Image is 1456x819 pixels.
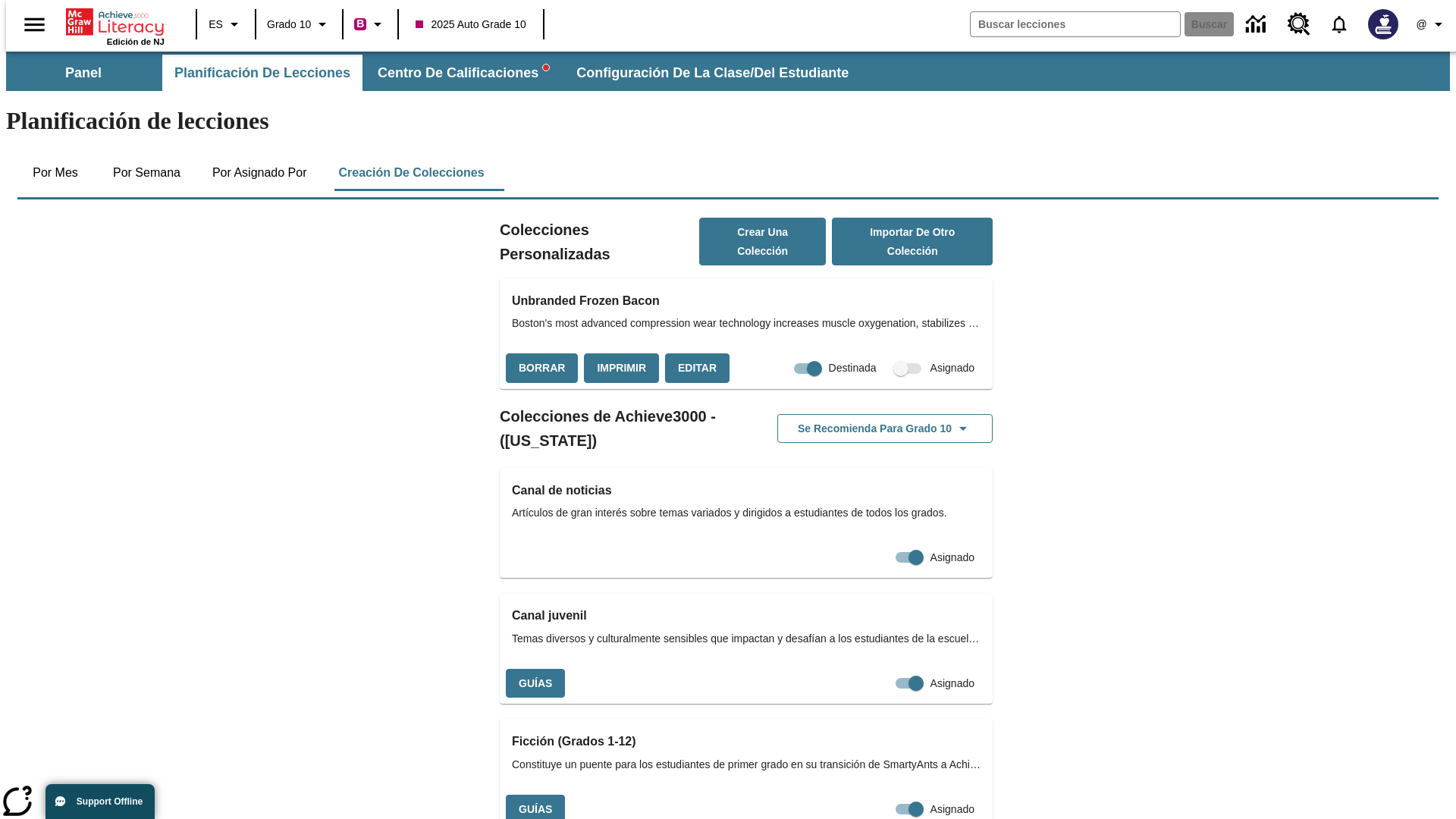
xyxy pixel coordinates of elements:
div: Subbarra de navegación [6,55,862,91]
button: Escoja un nuevo avatar [1359,5,1407,44]
span: Support Offline [77,796,143,807]
button: Imprimir, Se abrirá en una ventana nueva [584,353,659,383]
button: Borrar [506,353,578,383]
button: Lenguaje: ES, Selecciona un idioma [202,11,250,38]
div: Portada [66,5,165,46]
span: Planificación de lecciones [174,64,350,82]
h2: Colecciones Personalizadas [500,218,699,266]
span: Asignado [930,676,974,692]
h3: Ficción (Grados 1-12) [512,731,981,752]
button: Importar de otro Colección [832,218,993,265]
button: Por asignado por [200,155,319,191]
svg: writing assistant alert [543,64,549,71]
img: Avatar [1368,9,1398,39]
span: Asignado [930,550,974,566]
span: Panel [65,64,102,82]
button: Por mes [17,155,93,191]
span: B [356,14,364,33]
button: Boost El color de la clase es rojo violeta. Cambiar el color de la clase. [348,11,393,38]
span: Configuración de la clase/del estudiante [576,64,849,82]
button: Crear una colección [699,218,827,265]
button: Grado: Grado 10, Elige un grado [261,11,337,38]
span: Grado 10 [267,17,311,33]
span: Destinada [829,360,877,376]
a: Notificaciones [1319,5,1359,44]
button: Planificación de lecciones [162,55,362,91]
span: Asignado [930,802,974,817]
button: Se recomienda para Grado 10 [777,414,993,444]
span: Constituye un puente para los estudiantes de primer grado en su transición de SmartyAnts a Achiev... [512,757,981,773]
h2: Colecciones de Achieve3000 - ([US_STATE]) [500,404,746,453]
button: Guías [506,669,565,698]
div: Subbarra de navegación [6,52,1450,91]
button: Perfil/Configuración [1407,11,1456,38]
button: Por semana [101,155,193,191]
button: Support Offline [45,784,155,819]
button: Creación de colecciones [326,155,496,191]
span: Boston's most advanced compression wear technology increases muscle oxygenation, stabilizes activ... [512,315,981,331]
span: ES [209,17,223,33]
a: Centro de recursos, Se abrirá en una pestaña nueva. [1279,4,1319,45]
h3: Canal de noticias [512,480,981,501]
span: Edición de NJ [107,37,165,46]
button: Editar [665,353,730,383]
h3: Canal juvenil [512,605,981,626]
h1: Planificación de lecciones [6,107,1450,135]
button: Panel [8,55,159,91]
span: @ [1416,17,1426,33]
input: Buscar campo [971,12,1180,36]
button: Configuración de la clase/del estudiante [564,55,861,91]
span: Centro de calificaciones [378,64,549,82]
span: 2025 Auto Grade 10 [416,17,526,33]
a: Portada [66,7,165,37]
button: Centro de calificaciones [366,55,561,91]
h3: Unbranded Frozen Bacon [512,290,981,312]
span: Artículos de gran interés sobre temas variados y dirigidos a estudiantes de todos los grados. [512,505,981,521]
a: Centro de información [1237,4,1279,45]
span: Temas diversos y culturalmente sensibles que impactan y desafían a los estudiantes de la escuela ... [512,631,981,647]
button: Abrir el menú lateral [12,2,57,47]
span: Asignado [930,360,974,376]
